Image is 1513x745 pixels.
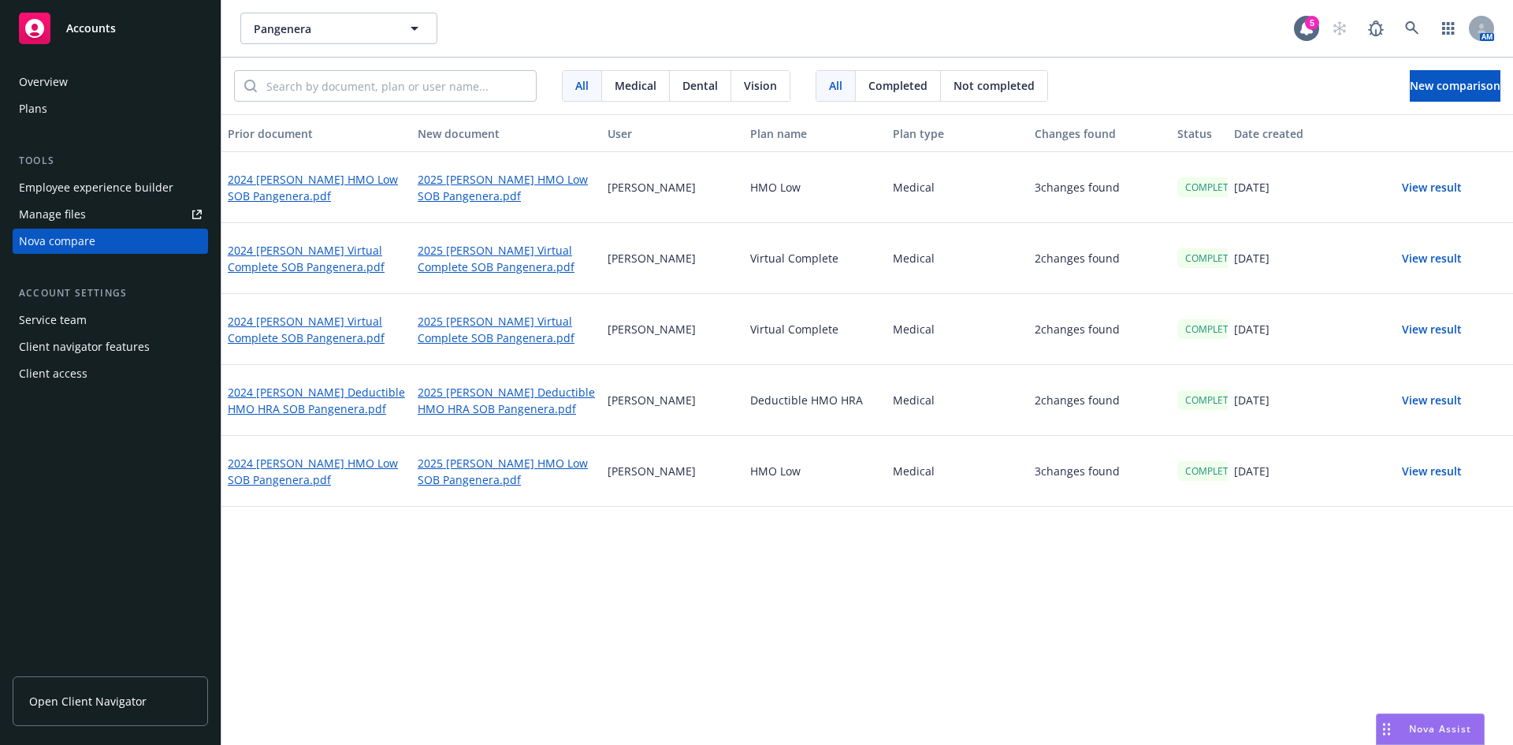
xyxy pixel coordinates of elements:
button: New document [411,114,601,152]
a: 2024 [PERSON_NAME] Virtual Complete SOB Pangenera.pdf [228,313,405,346]
div: Date created [1234,125,1364,142]
button: Pangenera [240,13,437,44]
div: Service team [19,307,87,333]
a: 2024 [PERSON_NAME] Virtual Complete SOB Pangenera.pdf [228,242,405,275]
div: COMPLETED [1177,461,1249,481]
button: Prior document [221,114,411,152]
div: 5 [1305,16,1319,30]
a: Nova compare [13,229,208,254]
div: Overview [19,69,68,95]
a: 2025 [PERSON_NAME] Virtual Complete SOB Pangenera.pdf [418,242,595,275]
div: Status [1177,125,1221,142]
button: View result [1377,314,1487,345]
p: [DATE] [1234,250,1270,266]
p: [DATE] [1234,392,1270,408]
button: Date created [1228,114,1370,152]
div: Account settings [13,285,208,301]
button: User [601,114,744,152]
button: Status [1171,114,1228,152]
button: New comparison [1410,70,1500,102]
div: User [608,125,738,142]
p: 3 changes found [1035,463,1120,479]
p: [PERSON_NAME] [608,179,696,196]
div: Prior document [228,125,405,142]
div: HMO Low [744,436,887,507]
div: Medical [887,294,1029,365]
a: Plans [13,96,208,121]
div: COMPLETED [1177,248,1249,268]
button: Changes found [1028,114,1171,152]
div: Virtual Complete [744,294,887,365]
button: Nova Assist [1376,713,1485,745]
p: 2 changes found [1035,392,1120,408]
a: Report a Bug [1360,13,1392,44]
div: New document [418,125,595,142]
span: Nova Assist [1409,722,1471,736]
a: 2024 [PERSON_NAME] HMO Low SOB Pangenera.pdf [228,171,405,204]
div: Nova compare [19,229,95,254]
span: Vision [744,77,777,94]
span: All [829,77,842,94]
div: Client navigator features [19,334,150,359]
button: Plan type [887,114,1029,152]
div: HMO Low [744,152,887,223]
div: COMPLETED [1177,319,1249,339]
span: Accounts [66,22,116,35]
span: Pangenera [254,20,390,37]
p: [PERSON_NAME] [608,250,696,266]
div: Deductible HMO HRA [744,365,887,436]
div: Plan type [893,125,1023,142]
a: Client access [13,361,208,386]
p: [PERSON_NAME] [608,321,696,337]
button: View result [1377,456,1487,487]
p: [DATE] [1234,321,1270,337]
button: Plan name [744,114,887,152]
p: [DATE] [1234,179,1270,196]
p: 2 changes found [1035,321,1120,337]
span: Dental [682,77,718,94]
a: Search [1396,13,1428,44]
a: 2025 [PERSON_NAME] HMO Low SOB Pangenera.pdf [418,455,595,488]
span: Open Client Navigator [29,693,147,710]
a: 2024 [PERSON_NAME] HMO Low SOB Pangenera.pdf [228,455,405,488]
p: 3 changes found [1035,179,1120,196]
span: Not completed [954,77,1035,94]
div: Medical [887,223,1029,294]
svg: Search [244,80,257,92]
p: [PERSON_NAME] [608,392,696,408]
span: New comparison [1410,78,1500,93]
a: Switch app [1433,13,1464,44]
div: Virtual Complete [744,223,887,294]
div: Drag to move [1377,714,1396,744]
p: 2 changes found [1035,250,1120,266]
p: [DATE] [1234,463,1270,479]
div: COMPLETED [1177,177,1249,197]
button: View result [1377,385,1487,416]
button: View result [1377,243,1487,274]
p: [PERSON_NAME] [608,463,696,479]
span: All [575,77,589,94]
span: Completed [868,77,928,94]
input: Search by document, plan or user name... [257,71,536,101]
span: Medical [615,77,656,94]
div: Client access [19,361,87,386]
a: Overview [13,69,208,95]
div: Employee experience builder [19,175,173,200]
div: Medical [887,436,1029,507]
a: Start snowing [1324,13,1355,44]
a: Employee experience builder [13,175,208,200]
a: Manage files [13,202,208,227]
div: Medical [887,365,1029,436]
div: Medical [887,152,1029,223]
a: 2024 [PERSON_NAME] Deductible HMO HRA SOB Pangenera.pdf [228,384,405,417]
div: Changes found [1035,125,1165,142]
a: Client navigator features [13,334,208,359]
a: Service team [13,307,208,333]
div: Manage files [19,202,86,227]
a: 2025 [PERSON_NAME] Virtual Complete SOB Pangenera.pdf [418,313,595,346]
div: Plan name [750,125,880,142]
div: Tools [13,153,208,169]
a: 2025 [PERSON_NAME] HMO Low SOB Pangenera.pdf [418,171,595,204]
button: View result [1377,172,1487,203]
div: Plans [19,96,47,121]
